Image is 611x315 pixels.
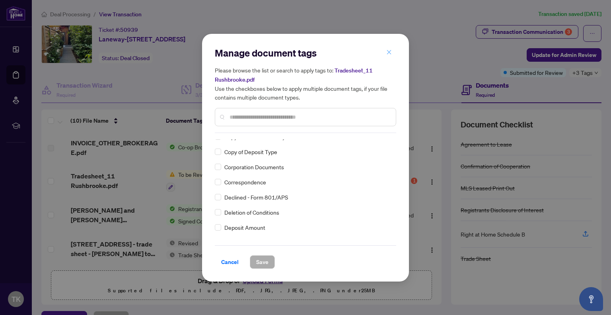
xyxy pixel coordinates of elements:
h2: Manage document tags [215,47,396,59]
button: Cancel [215,255,245,269]
span: Copy of Deposit Type [224,147,277,156]
span: Deposit Cheque [224,238,265,247]
span: Cancel [221,256,239,268]
span: close [386,49,392,55]
span: Deposit Amount [224,223,265,232]
span: Declined - Form 801/APS [224,193,288,202]
span: Tradesheet_11 Rushbrooke.pdf [215,67,373,83]
span: Deletion of Conditions [224,208,279,217]
span: Corporation Documents [224,162,284,171]
h5: Please browse the list or search to apply tags to: Use the checkboxes below to apply multiple doc... [215,66,396,102]
button: Open asap [579,287,603,311]
button: Save [250,255,275,269]
span: Correspondence [224,178,266,186]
